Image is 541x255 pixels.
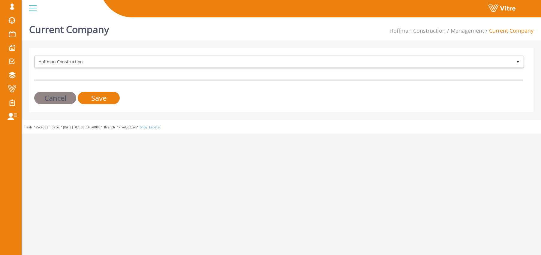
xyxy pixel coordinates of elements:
span: Hoffman Construction [35,56,512,67]
h1: Current Company [29,15,109,40]
span: select [512,56,523,67]
li: Management [446,27,484,35]
input: Save [78,92,120,104]
li: Current Company [484,27,533,35]
span: Hash 'a5c4531' Date '[DATE] 07:08:14 +0000' Branch 'Production' [25,126,138,129]
a: Show Labels [140,126,160,129]
a: Hoffman Construction [389,27,446,34]
input: Cancel [34,92,76,104]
